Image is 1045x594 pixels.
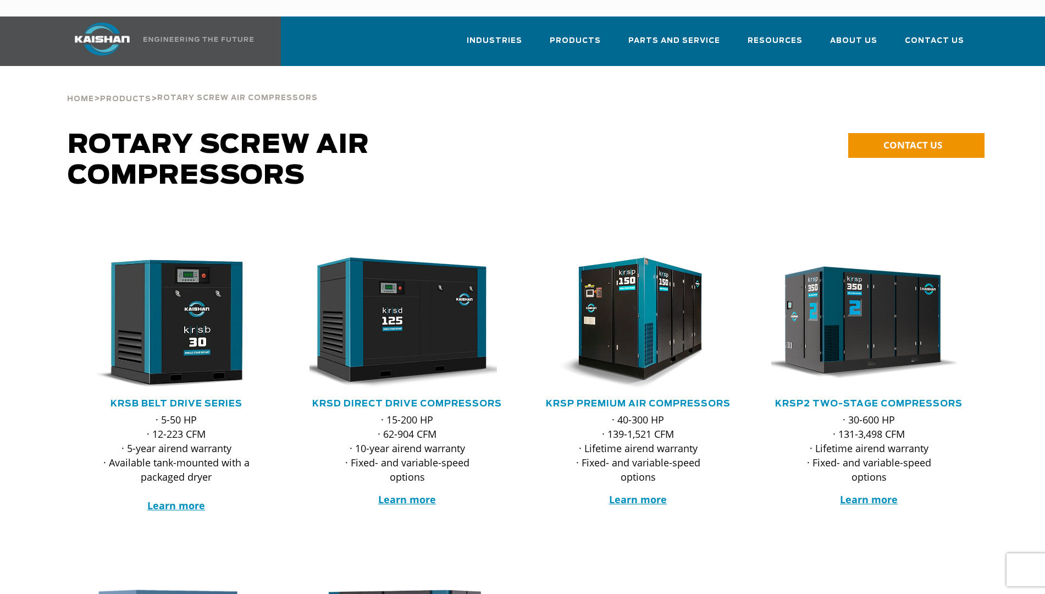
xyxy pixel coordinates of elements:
[100,94,151,103] a: Products
[830,26,877,64] a: About Us
[546,399,731,408] a: KRSP Premium Air Compressors
[562,413,714,484] p: · 40-300 HP · 139-1,521 CFM · Lifetime airend warranty · Fixed- and variable-speed options
[68,132,369,189] span: Rotary Screw Air Compressors
[840,493,898,506] a: Learn more
[70,257,266,389] img: krsb30
[312,399,502,408] a: KRSD Direct Drive Compressors
[905,26,964,64] a: Contact Us
[79,257,274,389] div: krsb30
[467,35,522,47] span: Industries
[331,413,483,484] p: · 15-200 HP · 62-904 CFM · 10-year airend warranty · Fixed- and variable-speed options
[301,257,497,389] img: krsd125
[609,493,667,506] a: Learn more
[830,35,877,47] span: About Us
[101,413,252,513] p: · 5-50 HP · 12-223 CFM · 5-year airend warranty · Available tank-mounted with a packaged dryer
[532,257,728,389] img: krsp150
[550,35,601,47] span: Products
[61,16,256,66] a: Kaishan USA
[748,35,803,47] span: Resources
[110,399,242,408] a: KRSB Belt Drive Series
[763,257,959,389] img: krsp350
[628,26,720,64] a: Parts and Service
[883,139,942,151] span: CONTACT US
[550,26,601,64] a: Products
[628,35,720,47] span: Parts and Service
[793,413,945,484] p: · 30-600 HP · 131-3,498 CFM · Lifetime airend warranty · Fixed- and variable-speed options
[309,257,505,389] div: krsd125
[775,399,963,408] a: KRSP2 Two-Stage Compressors
[905,35,964,47] span: Contact Us
[748,26,803,64] a: Resources
[848,133,985,158] a: CONTACT US
[67,94,94,103] a: Home
[147,499,205,512] a: Learn more
[100,96,151,103] span: Products
[467,26,522,64] a: Industries
[157,95,318,102] span: Rotary Screw Air Compressors
[67,66,318,108] div: > >
[143,37,253,42] img: Engineering the future
[67,96,94,103] span: Home
[540,257,736,389] div: krsp150
[378,493,436,506] a: Learn more
[771,257,967,389] div: krsp350
[61,23,143,56] img: kaishan logo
